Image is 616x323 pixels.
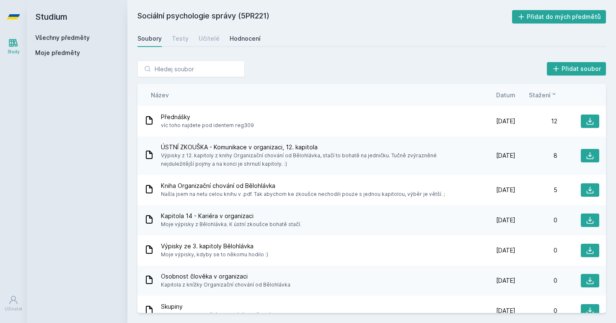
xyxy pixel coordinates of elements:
div: 0 [515,307,557,315]
button: Přidat do mých předmětů [512,10,606,23]
input: Hledej soubor [137,60,245,77]
span: Osobnost člověka v organizaci [161,272,290,281]
a: Soubory [137,30,162,47]
button: Název [151,91,169,99]
div: 0 [515,276,557,285]
div: Soubory [137,34,162,43]
span: Moje výpisky z Bělohlávka. K ústní zkoušce bohatě stačí. [161,220,301,229]
span: Výpisky ze 3. kapitoly Bělohlávka [161,242,268,250]
button: Datum [496,91,515,99]
span: Kniha Organizační chování od Bělohlávka [161,182,445,190]
span: Výpisky z 12. kapitoly z knihy Organizační chování od Bělohlávka, stačí to bohatě na jedničku. Tu... [161,151,470,168]
a: Učitelé [199,30,220,47]
span: [DATE] [496,246,515,255]
div: Učitelé [199,34,220,43]
span: [DATE] [496,216,515,224]
div: Hodnocení [230,34,261,43]
div: 0 [515,246,557,255]
span: Moje výpisky, kdyby se to někomu hodilo :) [161,250,268,259]
span: [DATE] [496,276,515,285]
span: Přednášky [161,113,254,121]
div: 8 [515,151,557,160]
a: Testy [172,30,189,47]
span: [DATE] [496,307,515,315]
span: Kapitola z Organizečního chování od Bělohlávka [161,311,280,319]
div: Study [8,49,20,55]
a: Study [2,34,25,59]
span: [DATE] [496,151,515,160]
a: Uživatel [2,291,25,316]
button: Přidat soubor [547,62,606,76]
span: víc toho najdete pod identem reg309 [161,121,254,130]
span: Moje předměty [35,49,80,57]
div: 12 [515,117,557,125]
span: Skupiny [161,302,280,311]
div: 5 [515,186,557,194]
h2: Sociální psychologie správy (5PR221) [137,10,512,23]
span: ÚSTNÍ ZKOUŠKA - Komunikace v organizaci, 12. kapitola [161,143,470,151]
span: Kapitola 14 - Kariéra v organizaci [161,212,301,220]
div: Testy [172,34,189,43]
a: Všechny předměty [35,34,90,41]
span: [DATE] [496,117,515,125]
span: [DATE] [496,186,515,194]
div: 0 [515,216,557,224]
button: Stažení [529,91,557,99]
a: Hodnocení [230,30,261,47]
span: Kapitola z knížky Organizační chování od Bělohlávka [161,281,290,289]
div: Uživatel [5,306,22,312]
span: Stažení [529,91,551,99]
span: Našla jsem na netu celou knihu v .pdf. Tak abychom ke zkoušce nechodili pouze s jednou kapitolou,... [161,190,445,198]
